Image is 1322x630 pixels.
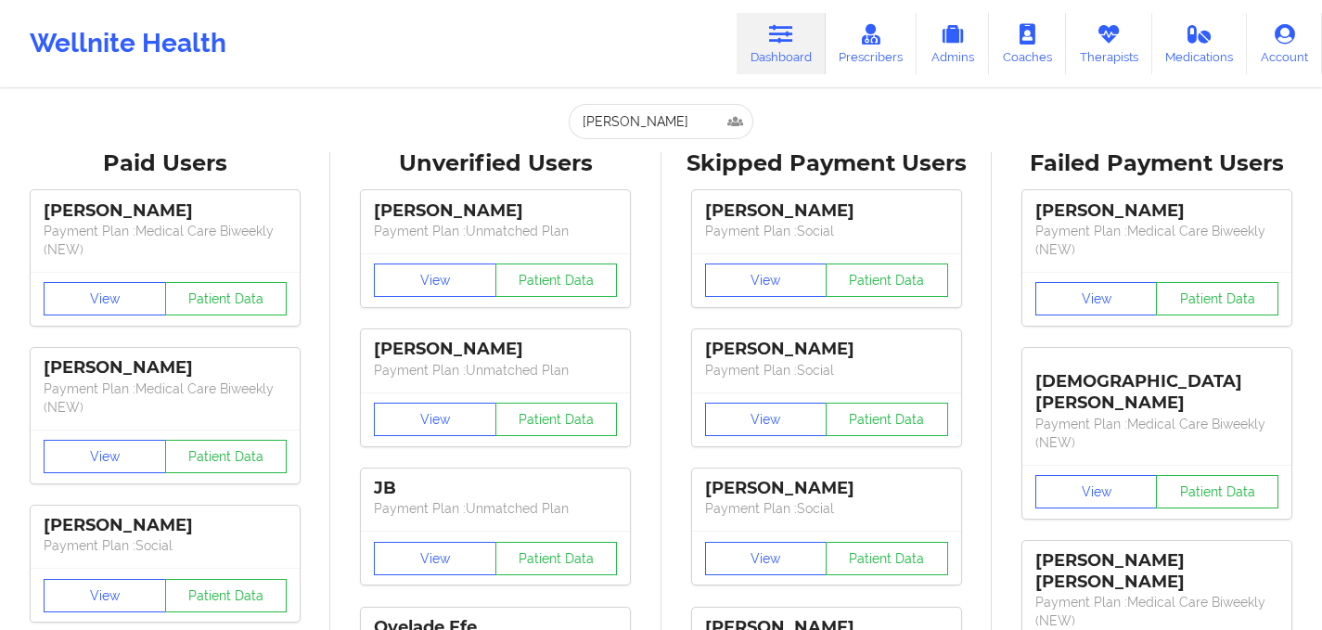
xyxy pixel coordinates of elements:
[705,222,948,240] p: Payment Plan : Social
[917,13,989,74] a: Admins
[1152,13,1248,74] a: Medications
[737,13,826,74] a: Dashboard
[374,339,617,360] div: [PERSON_NAME]
[705,200,948,222] div: [PERSON_NAME]
[495,542,618,575] button: Patient Data
[374,200,617,222] div: [PERSON_NAME]
[44,579,166,612] button: View
[374,222,617,240] p: Payment Plan : Unmatched Plan
[44,379,287,417] p: Payment Plan : Medical Care Biweekly (NEW)
[165,579,288,612] button: Patient Data
[1035,357,1278,414] div: [DEMOGRAPHIC_DATA][PERSON_NAME]
[705,403,828,436] button: View
[705,339,948,360] div: [PERSON_NAME]
[374,403,496,436] button: View
[374,264,496,297] button: View
[374,542,496,575] button: View
[826,542,948,575] button: Patient Data
[165,440,288,473] button: Patient Data
[13,149,317,178] div: Paid Users
[44,515,287,536] div: [PERSON_NAME]
[44,200,287,222] div: [PERSON_NAME]
[44,357,287,379] div: [PERSON_NAME]
[44,282,166,315] button: View
[1005,149,1309,178] div: Failed Payment Users
[674,149,979,178] div: Skipped Payment Users
[44,536,287,555] p: Payment Plan : Social
[1156,475,1278,508] button: Patient Data
[1035,415,1278,452] p: Payment Plan : Medical Care Biweekly (NEW)
[705,264,828,297] button: View
[826,13,918,74] a: Prescribers
[1035,282,1158,315] button: View
[705,478,948,499] div: [PERSON_NAME]
[165,282,288,315] button: Patient Data
[1035,550,1278,593] div: [PERSON_NAME] [PERSON_NAME]
[705,361,948,379] p: Payment Plan : Social
[374,499,617,518] p: Payment Plan : Unmatched Plan
[1035,475,1158,508] button: View
[705,499,948,518] p: Payment Plan : Social
[374,478,617,499] div: JB
[989,13,1066,74] a: Coaches
[343,149,648,178] div: Unverified Users
[495,403,618,436] button: Patient Data
[44,222,287,259] p: Payment Plan : Medical Care Biweekly (NEW)
[826,403,948,436] button: Patient Data
[1156,282,1278,315] button: Patient Data
[44,440,166,473] button: View
[495,264,618,297] button: Patient Data
[1247,13,1322,74] a: Account
[705,542,828,575] button: View
[1066,13,1152,74] a: Therapists
[1035,593,1278,630] p: Payment Plan : Medical Care Biweekly (NEW)
[826,264,948,297] button: Patient Data
[374,361,617,379] p: Payment Plan : Unmatched Plan
[1035,200,1278,222] div: [PERSON_NAME]
[1035,222,1278,259] p: Payment Plan : Medical Care Biweekly (NEW)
